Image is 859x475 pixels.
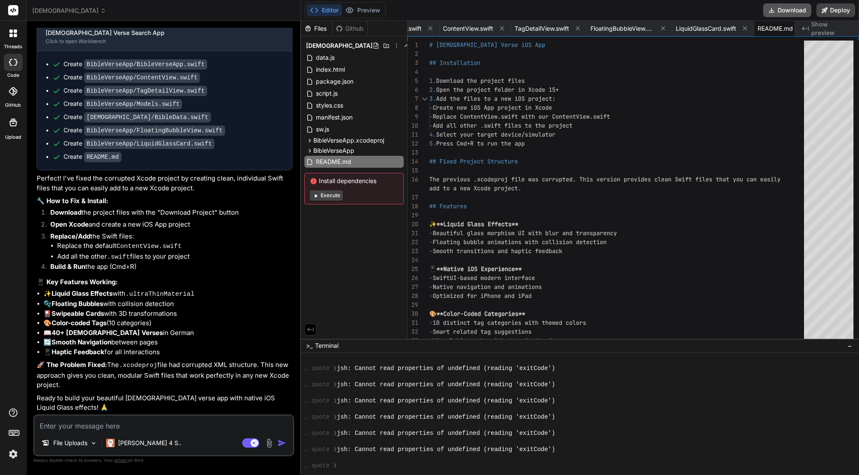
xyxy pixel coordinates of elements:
[408,265,418,274] div: 25
[43,289,292,300] li: ✨ with
[52,329,163,337] strong: 40+ [DEMOGRAPHIC_DATA] Verses
[408,309,418,318] div: 30
[590,24,654,33] span: FloatingBubbleView.swift
[337,397,555,405] span: jsh: Cannot read properties of undefined (reading 'exitCode')
[37,393,292,413] p: Ready to build your beautiful [DEMOGRAPHIC_DATA] verse app with native iOS Liquid Glass effects! 🙏
[408,229,418,238] div: 21
[310,190,343,201] button: Execute
[433,113,603,120] span: Replace ContentView.swift with our ContentView.swi
[408,300,418,309] div: 29
[307,4,342,16] button: Editor
[603,229,617,237] span: ency
[408,327,418,336] div: 32
[433,337,559,344] span: Visual hierarchy with dynamic theming
[50,220,89,228] strong: Open Xcode
[315,341,338,350] span: Terminal
[310,177,398,185] span: Install dependencies
[429,202,467,210] span: ## Features
[408,85,418,94] div: 6
[53,439,87,447] p: File Uploads
[429,175,600,183] span: The previous .xcodeproj file was corrupted. This v
[429,95,436,102] span: 3.
[408,211,418,220] div: 19
[84,99,182,109] code: BibleVerseApp/Models.swift
[429,41,545,49] span: # [DEMOGRAPHIC_DATA] Verse iOS App
[57,241,292,252] li: Replace the default
[676,24,736,33] span: LiquidGlassCard.swift
[433,283,542,291] span: Native navigation and animations
[50,262,85,271] strong: Build & Run
[304,413,330,421] span: … quote
[419,94,430,103] div: Click to collapse the range.
[408,220,418,229] div: 20
[37,360,292,390] p: The file had corrupted XML structure. This new approach gives you clean, modular Swift files that...
[84,86,207,96] code: BibleVerseApp/TagDetailView.swift
[433,319,586,326] span: 10 distinct tag categories with themed colors
[429,337,433,344] span: -
[429,104,433,111] span: -
[264,438,274,448] img: attachment
[408,336,418,345] div: 33
[315,88,338,99] span: script.js
[429,319,433,326] span: -
[443,24,493,33] span: ContentView.swift
[46,38,270,45] div: Click to open Workbench
[43,208,292,220] li: the project files with the "Download Project" button
[770,175,781,183] span: ily
[436,140,525,147] span: Press Cmd+R to run the app
[429,310,437,318] span: 🎨
[337,364,555,373] span: jsh: Cannot read properties of undefined (reading 'exitCode')
[64,126,225,135] div: Create
[90,440,97,447] img: Pick Models
[429,274,433,282] span: -
[33,456,294,464] p: Always double-check its answers. Your in Bind
[333,413,337,421] span: ❯
[313,136,384,145] span: BibleVerseApp.xcodeproj
[52,348,104,356] strong: Haptic Feedback
[315,52,336,63] span: data.js
[32,6,106,15] span: [DEMOGRAPHIC_DATA]
[37,197,108,205] strong: 🔧 How to Fix & Install:
[52,289,113,297] strong: Liquid Glass Effects
[64,152,121,161] div: Create
[304,364,330,373] span: … quote
[429,220,437,228] span: ✨
[408,247,418,256] div: 23
[315,64,346,75] span: index.html
[304,429,330,437] span: … quote
[306,341,312,350] span: >_
[304,381,330,389] span: … quote
[333,446,337,454] span: ❯
[408,256,418,265] div: 24
[301,24,332,33] div: Files
[408,175,418,184] div: 16
[600,175,770,183] span: ersion provides clean Swift files that you can eas
[315,100,344,111] span: styles.css
[84,152,121,162] code: README.md
[315,124,330,134] span: sw.js
[408,291,418,300] div: 28
[429,122,433,129] span: -
[64,139,214,148] div: Create
[114,458,130,463] span: privacy
[437,310,525,318] span: **Color-Coded Categories**
[52,338,111,346] strong: Smooth Navigation
[408,103,418,112] div: 8
[433,274,535,282] span: SwiftUI-based modern interface
[43,220,292,232] li: and create a new iOS App project
[37,361,107,369] strong: 🚀 The Problem Fixed:
[315,157,352,167] span: README.md
[408,139,418,148] div: 12
[436,95,555,102] span: Add the files to a new iOS project:
[437,220,518,228] span: **Liquid Glass Effects**
[64,73,200,82] div: Create
[333,397,337,405] span: ❯
[304,462,330,470] span: … quote
[7,72,19,79] label: code
[50,208,81,216] strong: Download
[64,113,211,122] div: Create
[408,193,418,202] div: 17
[84,112,211,122] code: [DEMOGRAPHIC_DATA]/BibleData.swift
[43,328,292,338] li: 📖 in German
[337,446,555,454] span: jsh: Cannot read properties of undefined (reading 'exitCode')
